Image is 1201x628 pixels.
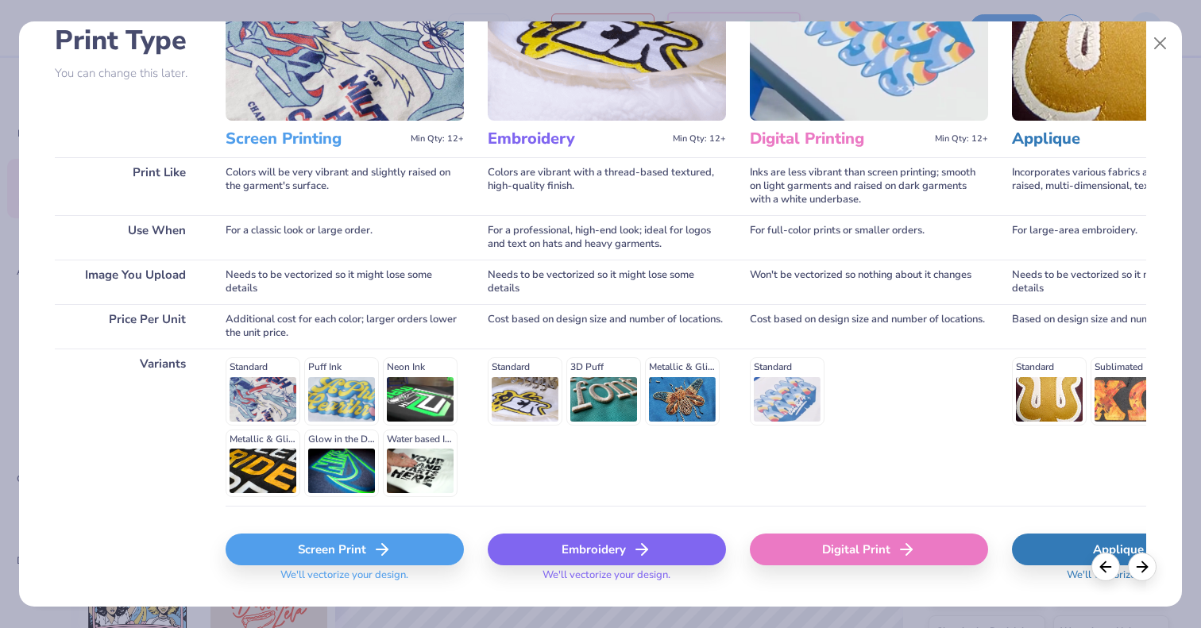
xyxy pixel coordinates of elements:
div: Price Per Unit [55,304,202,349]
span: Min Qty: 12+ [411,133,464,144]
div: For a professional, high-end look; ideal for logos and text on hats and heavy garments. [488,215,726,260]
div: Screen Print [226,534,464,565]
div: Cost based on design size and number of locations. [488,304,726,349]
p: You can change this later. [55,67,202,80]
div: Colors will be very vibrant and slightly raised on the garment's surface. [226,157,464,215]
span: We'll vectorize your design. [274,568,415,591]
h3: Embroidery [488,129,666,149]
div: Additional cost for each color; larger orders lower the unit price. [226,304,464,349]
h3: Digital Printing [750,129,929,149]
div: Image You Upload [55,260,202,304]
div: For a classic look or large order. [226,215,464,260]
div: Needs to be vectorized so it might lose some details [488,260,726,304]
span: Min Qty: 12+ [935,133,988,144]
div: Inks are less vibrant than screen printing; smooth on light garments and raised on dark garments ... [750,157,988,215]
span: Min Qty: 12+ [673,133,726,144]
div: Cost based on design size and number of locations. [750,304,988,349]
div: Variants [55,349,202,506]
span: We'll vectorize your design. [1060,568,1201,591]
div: Embroidery [488,534,726,565]
div: Colors are vibrant with a thread-based textured, high-quality finish. [488,157,726,215]
div: Needs to be vectorized so it might lose some details [226,260,464,304]
div: Print Like [55,157,202,215]
div: Digital Print [750,534,988,565]
div: Use When [55,215,202,260]
h3: Screen Printing [226,129,404,149]
div: Won't be vectorized so nothing about it changes [750,260,988,304]
span: We'll vectorize your design. [536,568,677,591]
h3: Applique [1012,129,1191,149]
button: Close [1145,29,1176,59]
div: For full-color prints or smaller orders. [750,215,988,260]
